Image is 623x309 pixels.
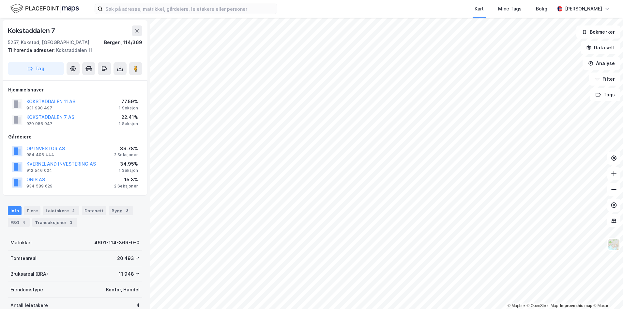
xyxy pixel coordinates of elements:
[8,133,142,141] div: Gårdeiere
[10,239,32,247] div: Matrikkel
[104,39,142,46] div: Bergen, 114/369
[536,5,547,13] div: Bolig
[119,106,138,111] div: 1 Seksjon
[119,113,138,121] div: 22.41%
[119,160,138,168] div: 34.95%
[8,218,30,227] div: ESG
[106,286,140,294] div: Kontor, Handel
[82,206,106,215] div: Datasett
[21,219,27,226] div: 4
[590,88,620,101] button: Tags
[43,206,79,215] div: Leietakere
[508,303,525,308] a: Mapbox
[498,5,522,13] div: Mine Tags
[26,184,53,189] div: 934 589 629
[8,86,142,94] div: Hjemmelshaver
[475,5,484,13] div: Kart
[527,303,558,308] a: OpenStreetMap
[10,270,48,278] div: Bruksareal (BRA)
[32,218,77,227] div: Transaksjoner
[117,254,140,262] div: 20 493 ㎡
[119,168,138,173] div: 1 Seksjon
[24,206,40,215] div: Eiere
[26,168,52,173] div: 912 546 004
[576,25,620,39] button: Bokmerker
[114,176,138,184] div: 15.3%
[114,184,138,189] div: 2 Seksjoner
[119,98,138,106] div: 77.59%
[26,152,54,157] div: 984 406 444
[103,4,277,14] input: Søk på adresse, matrikkel, gårdeiere, leietakere eller personer
[590,278,623,309] iframe: Chat Widget
[8,47,56,53] span: Tilhørende adresser:
[94,239,140,247] div: 4601-114-369-0-0
[560,303,592,308] a: Improve this map
[8,46,137,54] div: Kokstaddalen 11
[26,121,53,126] div: 920 956 947
[8,39,89,46] div: 5257, Kokstad, [GEOGRAPHIC_DATA]
[581,41,620,54] button: Datasett
[10,254,37,262] div: Tomteareal
[124,207,130,214] div: 3
[10,3,79,14] img: logo.f888ab2527a4732fd821a326f86c7f29.svg
[8,62,64,75] button: Tag
[10,286,43,294] div: Eiendomstype
[70,207,77,214] div: 4
[565,5,602,13] div: [PERSON_NAME]
[8,206,22,215] div: Info
[114,152,138,157] div: 2 Seksjoner
[68,219,74,226] div: 3
[583,57,620,70] button: Analyse
[26,106,52,111] div: 931 990 497
[119,270,140,278] div: 11 948 ㎡
[114,145,138,153] div: 39.78%
[109,206,133,215] div: Bygg
[608,238,620,251] img: Z
[590,278,623,309] div: Kontrollprogram for chat
[8,25,56,36] div: Kokstaddalen 7
[589,73,620,86] button: Filter
[119,121,138,126] div: 1 Seksjon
